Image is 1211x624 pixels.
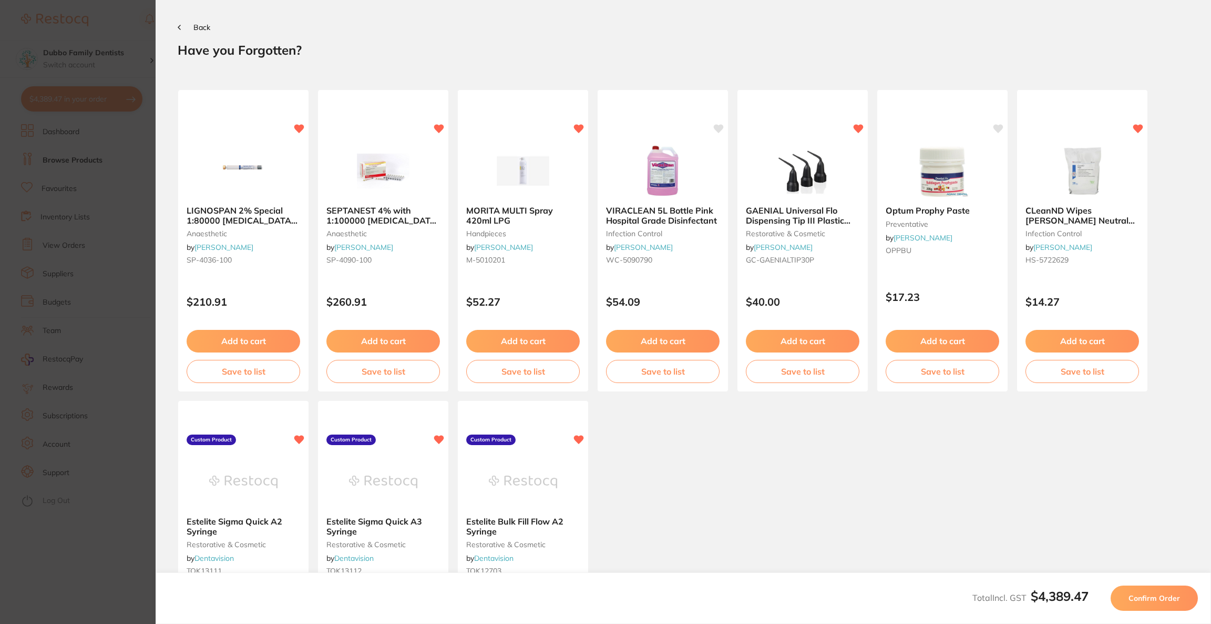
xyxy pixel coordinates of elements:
[746,330,859,352] button: Add to cart
[886,246,999,255] small: OPPBU
[326,330,440,352] button: Add to cart
[629,145,697,197] img: VIRACLEAN 5L Bottle Pink Hospital Grade Disinfectant
[466,229,580,238] small: handpieces
[474,243,533,252] a: [PERSON_NAME]
[187,243,253,252] span: by
[489,456,557,508] img: Estelite Bulk Fill Flow A2 Syringe
[466,360,580,383] button: Save to list
[326,540,440,549] small: restorative & cosmetic
[187,553,234,563] span: by
[326,229,440,238] small: anaesthetic
[746,296,859,308] p: $40.00
[1025,243,1092,252] span: by
[187,256,300,264] small: SP-4036-100
[754,243,813,252] a: [PERSON_NAME]
[466,517,580,536] b: Estelite Bulk Fill Flow A2 Syringe
[178,23,210,32] button: Back
[466,540,580,549] small: restorative & cosmetic
[614,243,673,252] a: [PERSON_NAME]
[349,145,417,197] img: SEPTANEST 4% with 1:100000 adrenalin 2.2ml 2xBox 50 GOLD
[326,256,440,264] small: SP-4090-100
[326,567,440,575] small: TOK13112
[746,256,859,264] small: GC-GAENIALTIP30P
[466,330,580,352] button: Add to cart
[1025,296,1139,308] p: $14.27
[187,360,300,383] button: Save to list
[1025,206,1139,225] b: CLeanND Wipes Henry Schein Neutral Detergent 180 Refill
[886,291,999,303] p: $17.23
[187,206,300,225] b: LIGNOSPAN 2% Special 1:80000 adrenalin 2.2ml 2xBox 50 Blue
[1025,229,1139,238] small: infection control
[606,330,720,352] button: Add to cart
[466,567,580,575] small: TOK12703
[746,206,859,225] b: GAENIAL Universal Flo Dispensing Tip III Plastic x30
[746,243,813,252] span: by
[466,435,516,445] label: Custom Product
[746,229,859,238] small: restorative & cosmetic
[606,229,720,238] small: infection control
[606,243,673,252] span: by
[886,233,952,243] span: by
[326,517,440,536] b: Estelite Sigma Quick A3 Syringe
[1025,330,1139,352] button: Add to cart
[1128,593,1180,603] span: Confirm Order
[1031,588,1089,604] b: $4,389.47
[1025,256,1139,264] small: HS-5722629
[1033,243,1092,252] a: [PERSON_NAME]
[326,553,374,563] span: by
[606,256,720,264] small: WC-5090790
[489,145,557,197] img: MORITA MULTI Spray 420ml LPG
[466,243,533,252] span: by
[326,296,440,308] p: $260.91
[1111,586,1198,611] button: Confirm Order
[349,456,417,508] img: Estelite Sigma Quick A3 Syringe
[1025,360,1139,383] button: Save to list
[209,456,278,508] img: Estelite Sigma Quick A2 Syringe
[194,553,234,563] a: Dentavision
[187,229,300,238] small: anaesthetic
[886,220,999,228] small: preventative
[187,540,300,549] small: restorative & cosmetic
[466,553,514,563] span: by
[886,206,999,215] b: Optum Prophy Paste
[187,296,300,308] p: $210.91
[334,243,393,252] a: [PERSON_NAME]
[178,42,1189,58] h2: Have you Forgotten?
[886,330,999,352] button: Add to cart
[1048,145,1116,197] img: CLeanND Wipes Henry Schein Neutral Detergent 180 Refill
[187,435,236,445] label: Custom Product
[326,243,393,252] span: by
[768,145,837,197] img: GAENIAL Universal Flo Dispensing Tip III Plastic x30
[474,553,514,563] a: Dentavision
[193,23,210,32] span: Back
[466,296,580,308] p: $52.27
[187,330,300,352] button: Add to cart
[326,360,440,383] button: Save to list
[886,360,999,383] button: Save to list
[908,145,977,197] img: Optum Prophy Paste
[326,206,440,225] b: SEPTANEST 4% with 1:100000 adrenalin 2.2ml 2xBox 50 GOLD
[466,206,580,225] b: MORITA MULTI Spray 420ml LPG
[894,233,952,243] a: [PERSON_NAME]
[606,296,720,308] p: $54.09
[194,243,253,252] a: [PERSON_NAME]
[466,256,580,264] small: M-5010201
[326,435,376,445] label: Custom Product
[187,567,300,575] small: TOK13111
[972,592,1089,603] span: Total Incl. GST
[606,206,720,225] b: VIRACLEAN 5L Bottle Pink Hospital Grade Disinfectant
[209,145,278,197] img: LIGNOSPAN 2% Special 1:80000 adrenalin 2.2ml 2xBox 50 Blue
[606,360,720,383] button: Save to list
[746,360,859,383] button: Save to list
[187,517,300,536] b: Estelite Sigma Quick A2 Syringe
[334,553,374,563] a: Dentavision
